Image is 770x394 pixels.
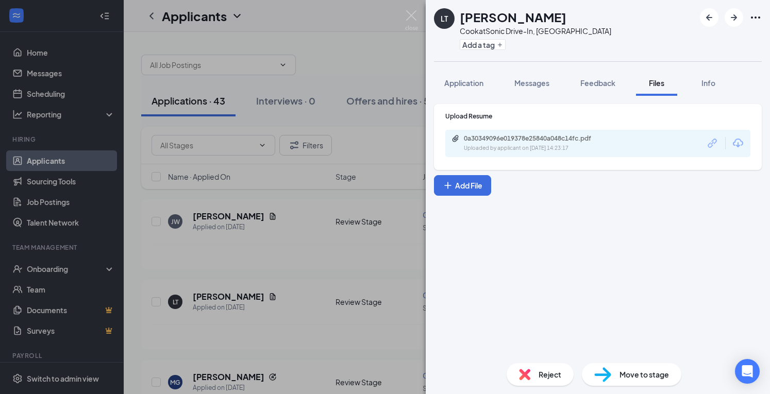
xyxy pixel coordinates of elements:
button: ArrowRight [725,8,743,27]
span: Messages [514,78,549,88]
svg: Ellipses [749,11,762,24]
span: Move to stage [620,369,669,380]
a: Paperclip0a30349096e019378e25840a048c14fc.pdfUploaded by applicant on [DATE] 14:23:17 [451,134,618,152]
span: Reject [539,369,561,380]
svg: Link [706,136,719,150]
svg: Paperclip [451,134,460,143]
h1: [PERSON_NAME] [460,8,566,26]
svg: Plus [443,180,453,191]
button: Add FilePlus [434,175,491,196]
div: Open Intercom Messenger [735,359,760,384]
span: Application [444,78,483,88]
span: Files [649,78,664,88]
div: 0a30349096e019378e25840a048c14fc.pdf [464,134,608,143]
span: Feedback [580,78,615,88]
div: Cook at Sonic Drive-In, [GEOGRAPHIC_DATA] [460,26,611,36]
button: ArrowLeftNew [700,8,718,27]
svg: Plus [497,42,503,48]
div: LT [441,13,448,24]
svg: ArrowRight [728,11,740,24]
svg: ArrowLeftNew [703,11,715,24]
button: PlusAdd a tag [460,39,506,50]
span: Info [701,78,715,88]
div: Uploaded by applicant on [DATE] 14:23:17 [464,144,618,152]
svg: Download [732,137,744,149]
div: Upload Resume [445,112,750,121]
